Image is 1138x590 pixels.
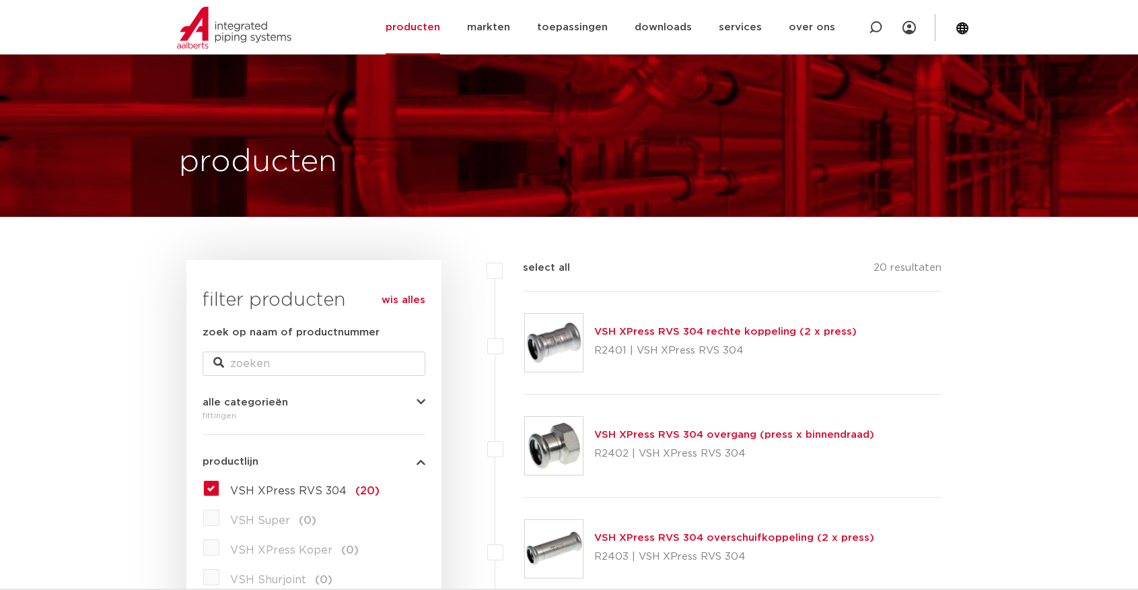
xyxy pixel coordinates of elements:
[594,443,874,465] p: R2402 | VSH XPress RVS 304
[594,340,857,362] p: R2401 | VSH XPress RVS 304
[203,457,258,467] span: productlijn
[315,575,332,585] span: (0)
[203,397,288,407] span: alle categorieën
[525,520,583,578] img: Thumbnail for VSH XPress RVS 304 overschuifkoppeling (2 x press)
[594,327,857,337] a: VSH XPress RVS 304 rechte koppeling (2 x press)
[203,397,425,407] button: alle categorieën
[382,292,425,308] a: wis alles
[299,515,316,526] span: (0)
[230,545,332,556] span: VSH XPress Koper
[179,141,337,184] h1: producten
[594,533,874,543] a: VSH XPress RVS 304 overschuifkoppeling (2 x press)
[355,486,380,496] span: (20)
[203,287,425,314] h3: filter producten
[203,325,380,341] label: zoek op naam of productnummer
[203,352,425,376] input: zoeken
[230,575,306,585] span: VSH Shurjoint
[341,545,359,556] span: (0)
[874,260,941,281] p: 20 resultaten
[594,546,874,568] p: R2403 | VSH XPress RVS 304
[230,486,347,496] span: VSH XPress RVS 304
[503,260,570,276] label: select all
[203,407,425,424] div: fittingen
[203,457,425,467] button: productlijn
[594,430,874,440] a: VSH XPress RVS 304 overgang (press x binnendraad)
[230,515,290,526] span: VSH Super
[525,417,583,475] img: Thumbnail for VSH XPress RVS 304 overgang (press x binnendraad)
[525,314,583,372] img: Thumbnail for VSH XPress RVS 304 rechte koppeling (2 x press)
